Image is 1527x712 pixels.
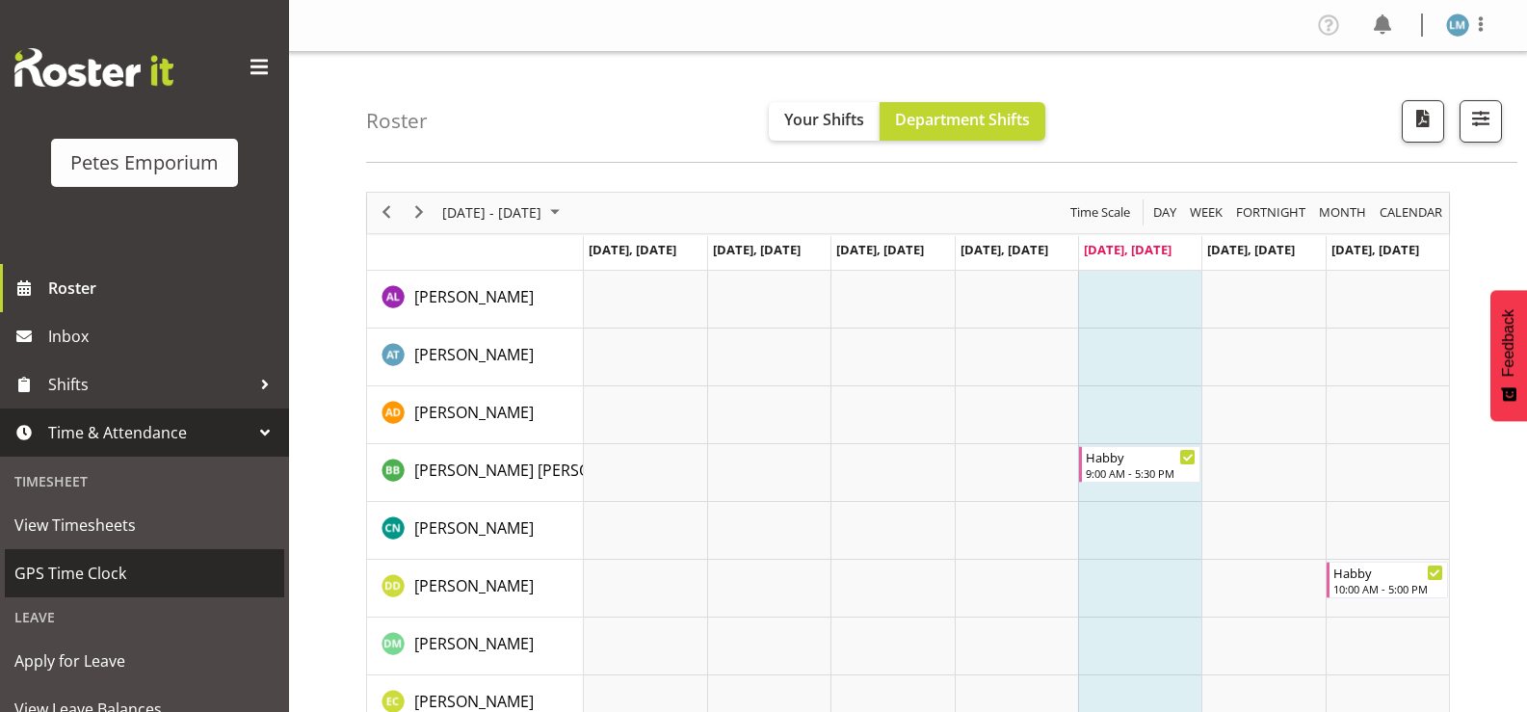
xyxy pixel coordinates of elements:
[1079,446,1200,483] div: Beena Beena"s event - Habby Begin From Friday, August 15, 2025 at 9:00:00 AM GMT+12:00 Ends At Fr...
[414,575,534,596] span: [PERSON_NAME]
[1150,200,1180,224] button: Timeline Day
[414,574,534,597] a: [PERSON_NAME]
[1067,200,1134,224] button: Time Scale
[14,559,275,588] span: GPS Time Clock
[414,285,534,308] a: [PERSON_NAME]
[414,286,534,307] span: [PERSON_NAME]
[414,401,534,424] a: [PERSON_NAME]
[14,48,173,87] img: Rosterit website logo
[836,241,924,258] span: [DATE], [DATE]
[48,274,279,303] span: Roster
[374,200,400,224] button: Previous
[367,560,584,618] td: Danielle Donselaar resource
[1084,241,1172,258] span: [DATE], [DATE]
[769,102,880,141] button: Your Shifts
[589,241,676,258] span: [DATE], [DATE]
[1234,200,1307,224] span: Fortnight
[1233,200,1309,224] button: Fortnight
[48,370,250,399] span: Shifts
[440,200,543,224] span: [DATE] - [DATE]
[435,193,571,233] div: August 11 - 17, 2025
[367,444,584,502] td: Beena Beena resource
[414,344,534,365] span: [PERSON_NAME]
[1086,447,1196,466] div: Habby
[366,110,428,132] h4: Roster
[414,691,534,712] span: [PERSON_NAME]
[1460,100,1502,143] button: Filter Shifts
[367,271,584,329] td: Abigail Lane resource
[367,502,584,560] td: Christine Neville resource
[414,402,534,423] span: [PERSON_NAME]
[439,200,568,224] button: August 2025
[5,637,284,685] a: Apply for Leave
[414,343,534,366] a: [PERSON_NAME]
[367,329,584,386] td: Alex-Micheal Taniwha resource
[1316,200,1370,224] button: Timeline Month
[48,322,279,351] span: Inbox
[370,193,403,233] div: previous period
[5,461,284,501] div: Timesheet
[414,460,657,481] span: [PERSON_NAME] [PERSON_NAME]
[784,109,864,130] span: Your Shifts
[367,386,584,444] td: Amelia Denz resource
[1086,465,1196,481] div: 9:00 AM - 5:30 PM
[403,193,435,233] div: next period
[70,148,219,177] div: Petes Emporium
[961,241,1048,258] span: [DATE], [DATE]
[1333,563,1443,582] div: Habby
[414,516,534,540] a: [PERSON_NAME]
[5,501,284,549] a: View Timesheets
[1207,241,1295,258] span: [DATE], [DATE]
[14,511,275,540] span: View Timesheets
[414,459,657,482] a: [PERSON_NAME] [PERSON_NAME]
[713,241,801,258] span: [DATE], [DATE]
[1500,309,1517,377] span: Feedback
[407,200,433,224] button: Next
[1446,13,1469,37] img: lianne-morete5410.jpg
[14,646,275,675] span: Apply for Leave
[1490,290,1527,421] button: Feedback - Show survey
[414,517,534,539] span: [PERSON_NAME]
[880,102,1045,141] button: Department Shifts
[1333,581,1443,596] div: 10:00 AM - 5:00 PM
[1377,200,1446,224] button: Month
[414,633,534,654] span: [PERSON_NAME]
[48,418,250,447] span: Time & Attendance
[1188,200,1224,224] span: Week
[414,632,534,655] a: [PERSON_NAME]
[5,597,284,637] div: Leave
[895,109,1030,130] span: Department Shifts
[5,549,284,597] a: GPS Time Clock
[1327,562,1448,598] div: Danielle Donselaar"s event - Habby Begin From Sunday, August 17, 2025 at 10:00:00 AM GMT+12:00 En...
[1378,200,1444,224] span: calendar
[1187,200,1226,224] button: Timeline Week
[1402,100,1444,143] button: Download a PDF of the roster according to the set date range.
[1068,200,1132,224] span: Time Scale
[367,618,584,675] td: David McAuley resource
[1317,200,1368,224] span: Month
[1151,200,1178,224] span: Day
[1331,241,1419,258] span: [DATE], [DATE]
